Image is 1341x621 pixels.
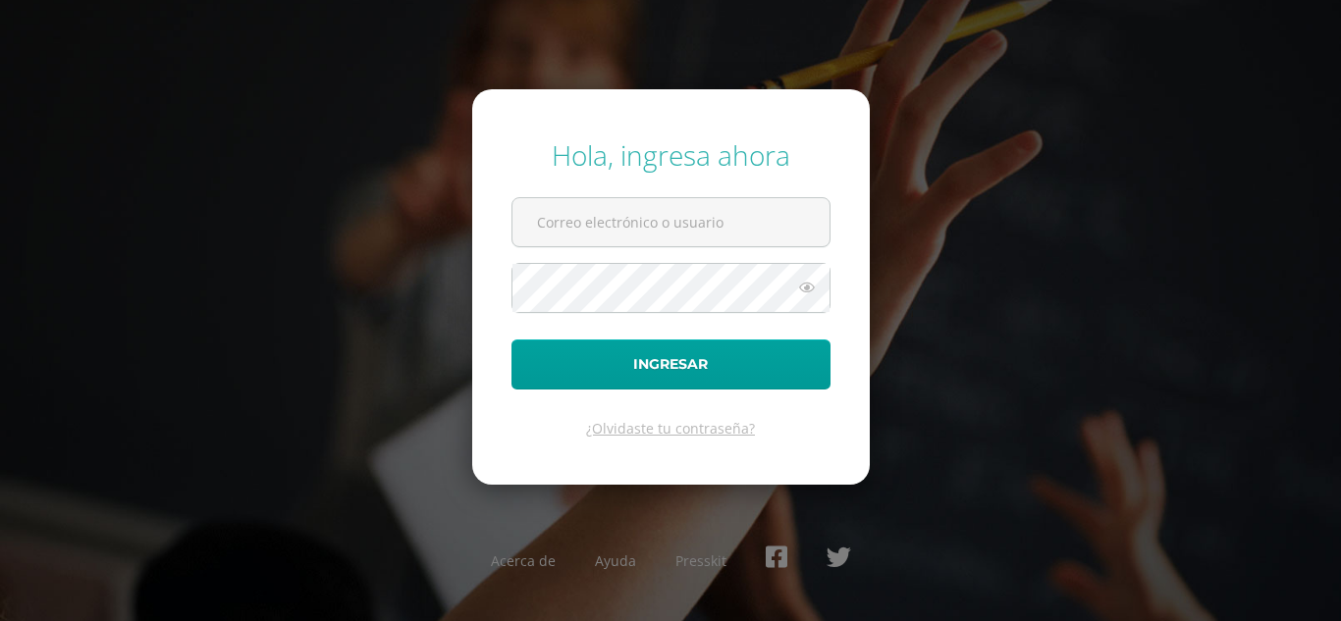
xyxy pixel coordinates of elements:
[675,551,726,570] a: Presskit
[586,419,755,438] a: ¿Olvidaste tu contraseña?
[511,339,831,389] button: Ingresar
[491,551,556,570] a: Acerca de
[511,136,831,174] div: Hola, ingresa ahora
[512,198,830,246] input: Correo electrónico o usuario
[595,551,636,570] a: Ayuda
